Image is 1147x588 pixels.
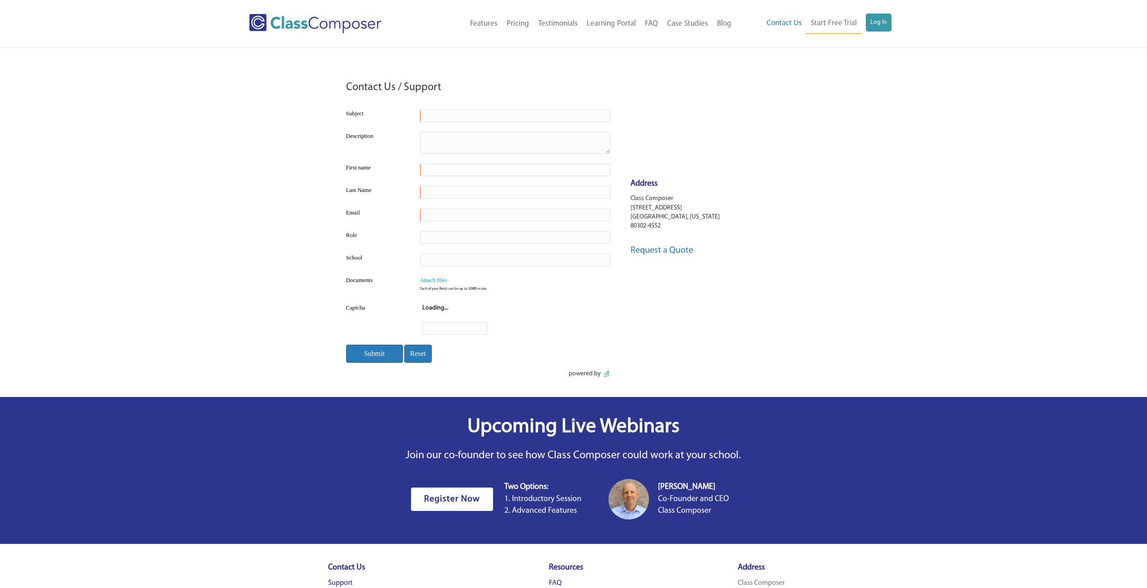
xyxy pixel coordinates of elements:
[658,495,729,503] span: Co-Founder and CEO
[422,305,448,311] strong: Loading...
[631,246,693,255] a: Request a Quote
[346,345,403,363] input: Submit
[411,488,493,511] a: Register Now
[274,415,873,439] h3: Upcoming Live Webinars
[328,562,378,574] h4: Contact Us
[344,105,409,127] td: Subject
[736,14,891,34] nav: Header Menu
[406,450,741,461] span: Join our co-founder to see how Class Composer could work at your school.
[534,14,582,34] a: Testimonials
[806,14,861,34] a: Start Free Trial
[631,178,804,190] h4: Address
[663,14,713,34] a: Case Studies
[549,562,599,574] h4: Resources
[344,181,409,204] td: Last Name
[713,14,736,34] a: Blog
[344,204,409,226] td: Email
[346,80,441,96] h3: Contact Us / Support
[762,14,806,33] a: Contact Us
[582,14,640,34] a: Learning Portal
[466,14,502,34] a: Features
[504,483,548,491] b: Two Options:
[344,159,409,181] td: First name
[549,579,562,587] a: FAQ
[502,14,534,34] a: Pricing
[344,226,409,249] td: Role
[420,287,487,292] span: Each of your file(s) can be up to 20MB in size.
[640,14,663,34] a: FAQ
[344,299,411,340] td: Captcha
[569,369,601,378] span: powered by
[344,127,409,159] td: Description
[866,14,891,32] a: Log In
[404,345,432,363] input: Reset
[631,194,804,231] p: Class Composer [STREET_ADDRESS] [GEOGRAPHIC_DATA], [US_STATE] 80302-4552
[658,483,715,491] b: [PERSON_NAME]
[328,579,352,587] a: Support
[738,562,851,574] h4: Address
[658,507,711,515] span: Class Composer
[344,249,409,271] td: School
[504,481,581,516] p: 1. Introductory Session 2. Advanced Features
[424,495,480,504] span: Register Now
[344,271,409,299] td: Documents
[603,370,610,378] img: portalLogo.de847024ebc0131731a3.png
[249,14,381,33] img: Class Composer
[418,14,736,34] nav: Header Menu
[608,479,649,520] img: screen shot 2018 10 08 at 11.06.05 am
